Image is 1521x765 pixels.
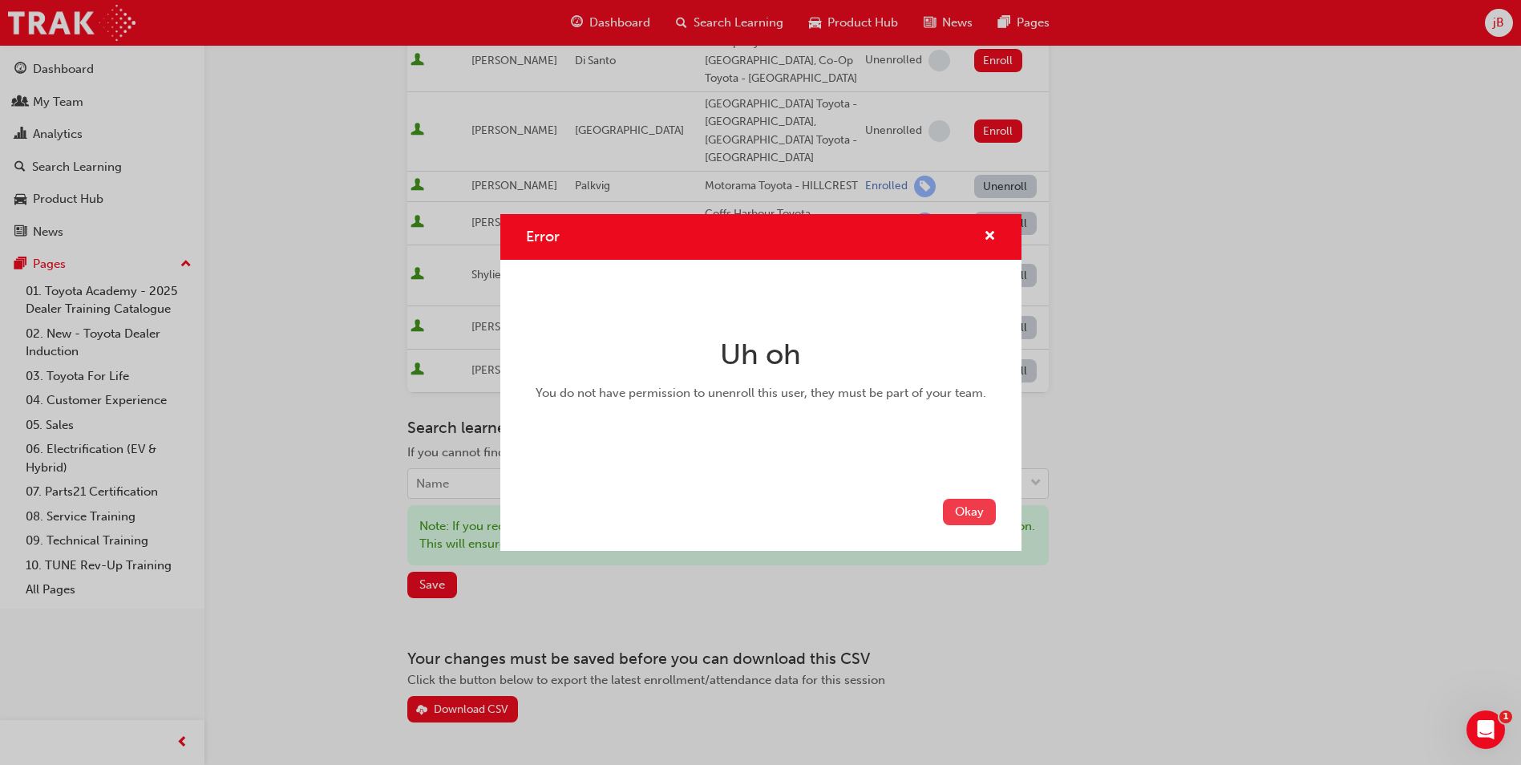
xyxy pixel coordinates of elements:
div: You do not have permission to unenroll this user, they must be part of your team. [532,384,989,403]
button: cross-icon [984,227,996,247]
span: Error [526,228,560,245]
button: Okay [943,499,996,525]
span: 1 [1499,710,1512,723]
div: Error [500,214,1021,551]
h1: Uh oh [532,337,989,372]
iframe: Intercom live chat [1466,710,1505,749]
span: cross-icon [984,230,996,245]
